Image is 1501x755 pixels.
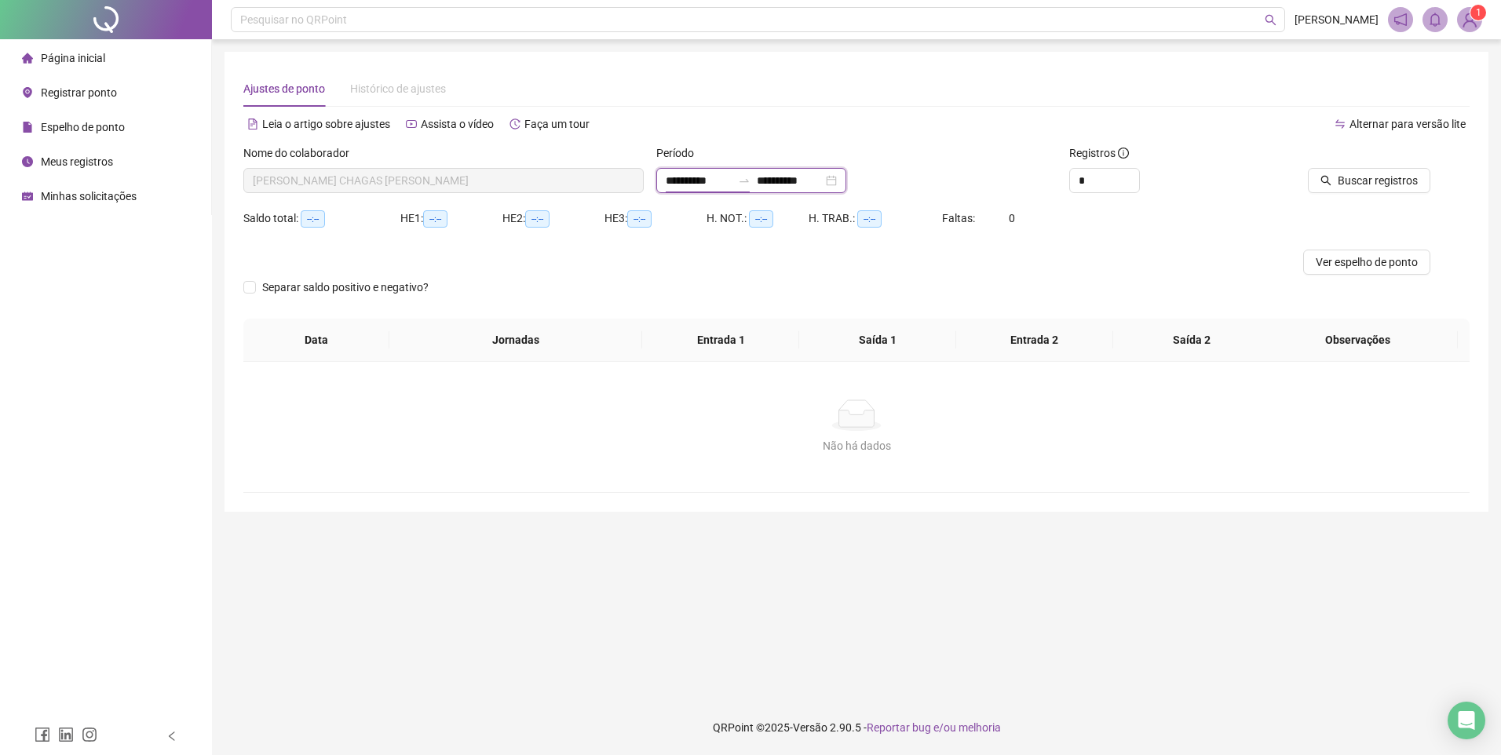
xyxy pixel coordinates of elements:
[41,190,137,202] span: Minhas solicitações
[1009,212,1015,224] span: 0
[509,119,520,129] span: history
[41,52,105,64] span: Página inicial
[799,319,956,362] th: Saída 1
[1320,175,1331,186] span: search
[1349,118,1466,130] span: Alternar para versão lite
[525,210,550,228] span: --:--
[1113,319,1270,362] th: Saída 2
[1271,331,1445,348] span: Observações
[22,122,33,133] span: file
[253,169,634,192] span: JONATHAN DOS SANTOS CHAGAS DE SANTANA
[1448,702,1485,739] div: Open Intercom Messenger
[421,118,494,130] span: Assista o vídeo
[1308,168,1430,193] button: Buscar registros
[1338,172,1418,189] span: Buscar registros
[243,144,360,162] label: Nome do colaborador
[1118,148,1129,159] span: info-circle
[35,727,50,742] span: facebook
[1476,7,1481,18] span: 1
[262,118,390,130] span: Leia o artigo sobre ajustes
[243,82,325,95] span: Ajustes de ponto
[1258,319,1458,362] th: Observações
[524,118,590,130] span: Faça um tour
[166,731,177,742] span: left
[41,155,113,168] span: Meus registros
[656,144,704,162] label: Período
[22,191,33,202] span: schedule
[642,319,799,362] th: Entrada 1
[256,279,435,296] span: Separar saldo positivo e negativo?
[1295,11,1379,28] span: [PERSON_NAME]
[809,210,942,228] div: H. TRAB.:
[301,210,325,228] span: --:--
[1303,250,1430,275] button: Ver espelho de ponto
[749,210,773,228] span: --:--
[82,727,97,742] span: instagram
[867,721,1001,734] span: Reportar bug e/ou melhoria
[212,700,1501,755] footer: QRPoint © 2025 - 2.90.5 -
[400,210,502,228] div: HE 1:
[1069,144,1129,162] span: Registros
[22,53,33,64] span: home
[1335,119,1346,129] span: swap
[350,82,446,95] span: Histórico de ajustes
[41,121,125,133] span: Espelho de ponto
[857,210,882,228] span: --:--
[956,319,1113,362] th: Entrada 2
[41,86,117,99] span: Registrar ponto
[793,721,827,734] span: Versão
[423,210,447,228] span: --:--
[738,174,750,187] span: to
[604,210,707,228] div: HE 3:
[243,210,400,228] div: Saldo total:
[22,87,33,98] span: environment
[58,727,74,742] span: linkedin
[1265,14,1276,26] span: search
[502,210,604,228] div: HE 2:
[707,210,809,228] div: H. NOT.:
[1393,13,1408,27] span: notification
[738,174,750,187] span: swap-right
[1428,13,1442,27] span: bell
[262,437,1451,454] div: Não há dados
[247,119,258,129] span: file-text
[1458,8,1481,31] img: 89977
[406,119,417,129] span: youtube
[22,156,33,167] span: clock-circle
[1316,253,1418,271] span: Ver espelho de ponto
[1470,5,1486,20] sup: Atualize o seu contato no menu Meus Dados
[627,210,652,228] span: --:--
[243,319,389,362] th: Data
[389,319,642,362] th: Jornadas
[942,212,977,224] span: Faltas:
